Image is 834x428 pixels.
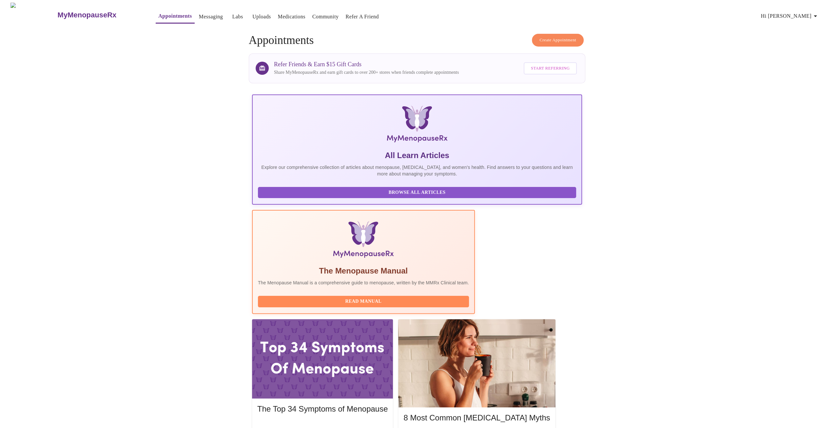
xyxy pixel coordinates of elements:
button: Uploads [250,10,274,23]
button: Read Manual [258,296,469,307]
h3: MyMenopauseRx [58,11,117,19]
button: Refer a Friend [343,10,381,23]
a: MyMenopauseRx [57,4,143,27]
button: Browse All Articles [258,187,576,198]
button: Hi [PERSON_NAME] [758,10,822,23]
h5: The Top 34 Symptoms of Menopause [257,404,388,414]
span: Start Referring [531,65,570,72]
h5: 8 Most Common [MEDICAL_DATA] Myths [403,413,550,423]
button: Labs [227,10,248,23]
a: Start Referring [522,59,578,78]
span: Browse All Articles [264,189,570,197]
p: Explore our comprehensive collection of articles about menopause, [MEDICAL_DATA], and women's hea... [258,164,576,177]
a: Read More [257,422,389,428]
button: Start Referring [524,62,577,74]
a: Messaging [199,12,223,21]
a: Medications [278,12,305,21]
a: Community [312,12,339,21]
a: Refer a Friend [345,12,379,21]
a: Read Manual [258,298,471,304]
span: Create Appointment [539,36,576,44]
h5: The Menopause Manual [258,266,469,276]
img: MyMenopauseRx Logo [307,106,527,145]
button: Medications [275,10,308,23]
img: MyMenopauseRx Logo [10,3,57,27]
a: Labs [232,12,243,21]
p: Share MyMenopauseRx and earn gift cards to over 200+ stores when friends complete appointments [274,69,459,76]
a: Browse All Articles [258,189,578,195]
button: Appointments [156,10,194,24]
h3: Refer Friends & Earn $15 Gift Cards [274,61,459,68]
button: Community [310,10,341,23]
button: Messaging [196,10,225,23]
a: Uploads [252,12,271,21]
h5: All Learn Articles [258,150,576,161]
a: Appointments [158,11,192,21]
span: Hi [PERSON_NAME] [761,11,819,21]
span: Read Manual [264,297,462,306]
img: Menopause Manual [291,221,435,260]
button: Create Appointment [532,34,584,47]
h4: Appointments [249,34,585,47]
p: The Menopause Manual is a comprehensive guide to menopause, written by the MMRx Clinical team. [258,279,469,286]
